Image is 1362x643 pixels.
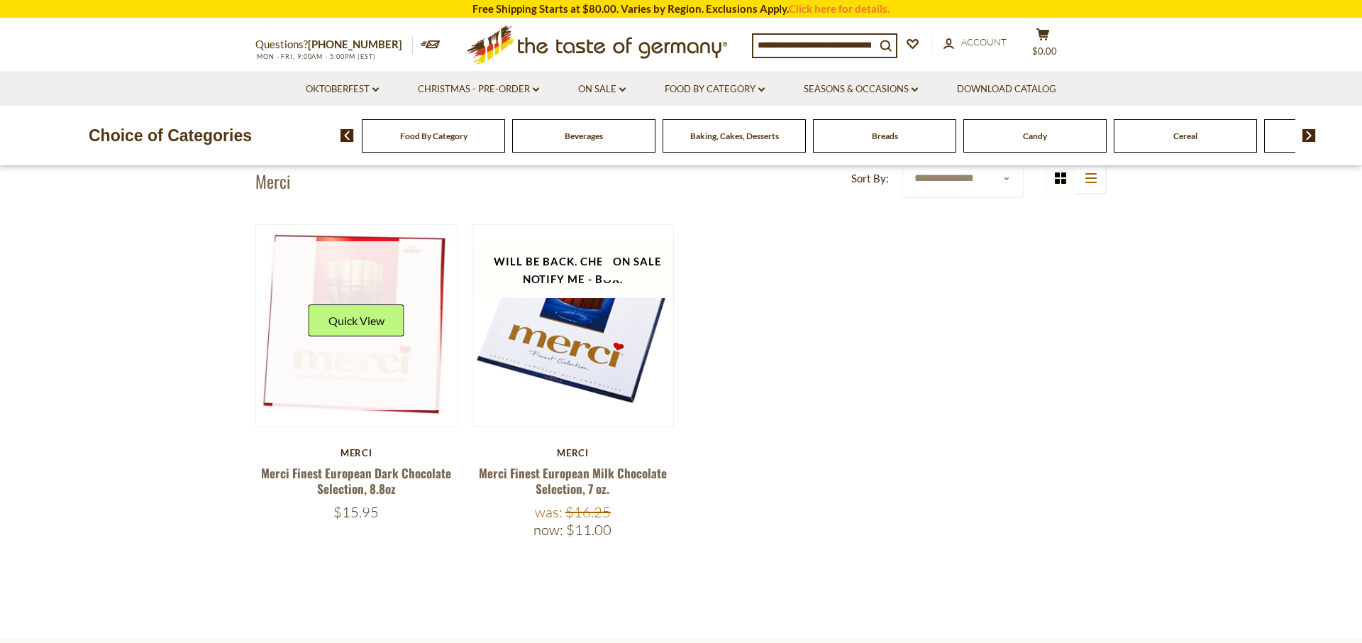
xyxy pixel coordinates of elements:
img: Merci [472,225,673,426]
label: Now: [533,521,563,539]
a: On Sale [578,82,626,97]
button: $0.00 [1021,28,1064,63]
span: MON - FRI, 9:00AM - 5:00PM (EST) [255,53,376,60]
a: Merci Finest European Dark Chocolate Selection, 8.8oz [261,464,451,497]
span: Account [961,36,1007,48]
span: $0.00 [1032,45,1057,57]
a: Breads [872,131,898,141]
span: $16.25 [565,503,611,521]
p: Questions? [255,35,413,54]
a: Candy [1023,131,1047,141]
a: Christmas - PRE-ORDER [418,82,539,97]
a: Food By Category [665,82,765,97]
span: $15.95 [333,503,379,521]
label: Sort By: [851,170,889,187]
a: Baking, Cakes, Desserts [690,131,779,141]
div: Merci [472,447,674,458]
h1: Merci [255,170,291,192]
a: Click here for details. [789,2,890,15]
label: Was: [535,503,563,521]
img: previous arrow [340,129,354,142]
a: [PHONE_NUMBER] [308,38,402,50]
button: Quick View [309,304,404,336]
a: Merci Finest European Milk Chocolate Selection, 7 oz. [479,464,667,497]
a: Food By Category [400,131,467,141]
a: Cereal [1173,131,1197,141]
a: Account [943,35,1007,50]
span: $11.00 [566,521,611,539]
a: Download Catalog [957,82,1056,97]
a: Seasons & Occasions [804,82,918,97]
a: Oktoberfest [306,82,379,97]
img: next arrow [1302,129,1316,142]
div: Merci [255,447,458,458]
a: Beverages [565,131,603,141]
img: Merci [256,225,457,426]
